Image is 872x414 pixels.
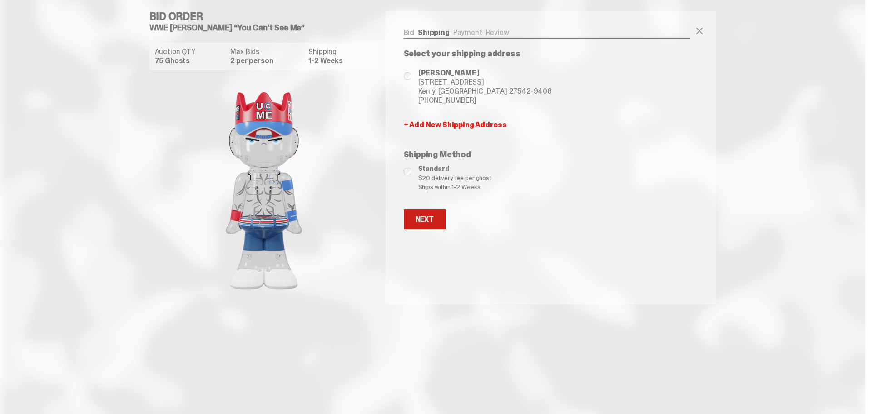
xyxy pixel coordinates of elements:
[418,78,552,87] span: [STREET_ADDRESS]
[418,28,450,37] a: Shipping
[418,96,552,105] span: [PHONE_NUMBER]
[418,69,552,78] span: [PERSON_NAME]
[418,173,691,182] span: $20 delivery fee per ghost
[155,57,225,65] dd: 75 Ghosts
[404,150,691,159] p: Shipping Method
[173,77,355,304] img: product image
[308,48,372,55] dt: Shipping
[404,50,691,58] p: Select your shipping address
[453,28,482,37] a: Payment
[404,28,415,37] a: Bid
[418,164,691,173] span: Standard
[149,11,386,22] h4: Bid Order
[308,57,372,65] dd: 1-2 Weeks
[416,216,434,223] div: Next
[404,209,446,229] button: Next
[149,24,386,32] h5: WWE [PERSON_NAME] “You Can't See Me”
[418,87,552,96] span: Kenly, [GEOGRAPHIC_DATA] 27542-9406
[155,48,225,55] dt: Auction QTY
[230,57,303,65] dd: 2 per person
[404,121,691,129] a: + Add New Shipping Address
[418,182,691,191] span: Ships within 1-2 Weeks
[230,48,303,55] dt: Max Bids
